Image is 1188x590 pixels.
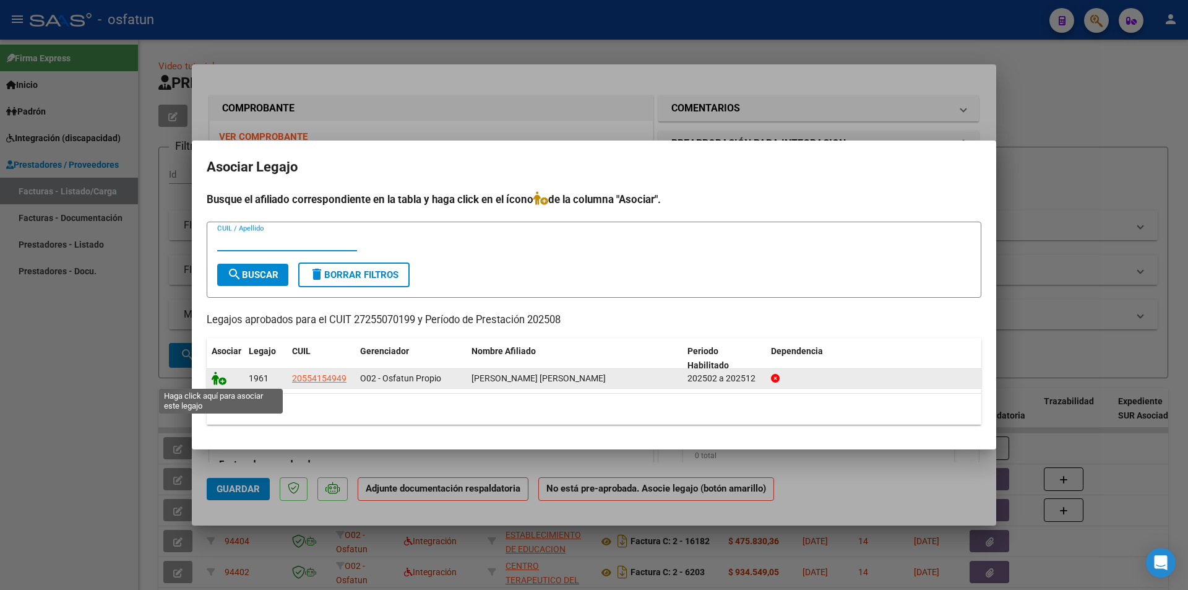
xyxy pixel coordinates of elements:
datatable-header-cell: CUIL [287,338,355,379]
span: O02 - Osfatun Propio [360,373,441,383]
h2: Asociar Legajo [207,155,981,179]
div: 202502 a 202512 [687,371,761,386]
mat-icon: delete [309,267,324,282]
mat-icon: search [227,267,242,282]
span: Asociar [212,346,241,356]
span: Legajo [249,346,276,356]
datatable-header-cell: Gerenciador [355,338,467,379]
span: Gerenciador [360,346,409,356]
h4: Busque el afiliado correspondiente en la tabla y haga click en el ícono de la columna "Asociar". [207,191,981,207]
span: Periodo Habilitado [687,346,729,370]
button: Buscar [217,264,288,286]
button: Borrar Filtros [298,262,410,287]
span: CUIL [292,346,311,356]
span: 20554154949 [292,373,346,383]
datatable-header-cell: Dependencia [766,338,982,379]
span: Buscar [227,269,278,280]
datatable-header-cell: Nombre Afiliado [467,338,682,379]
span: Dependencia [771,346,823,356]
datatable-header-cell: Legajo [244,338,287,379]
datatable-header-cell: Asociar [207,338,244,379]
span: 1961 [249,373,269,383]
span: Borrar Filtros [309,269,398,280]
div: 1 registros [207,394,981,425]
datatable-header-cell: Periodo Habilitado [682,338,766,379]
p: Legajos aprobados para el CUIT 27255070199 y Período de Prestación 202508 [207,313,981,328]
div: Open Intercom Messenger [1146,548,1176,578]
span: LOPEZ GIOVANNI VALENTIN [471,373,606,383]
span: Nombre Afiliado [471,346,536,356]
